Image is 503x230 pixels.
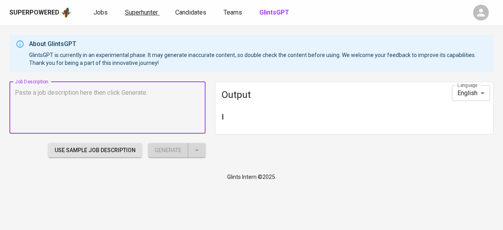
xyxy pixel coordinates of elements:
[224,8,244,17] a: Teams
[94,8,109,17] a: Jobs
[9,7,72,18] a: Superpoweredapp logo
[48,143,142,158] button: Use Sample Job Description
[29,37,487,70] div: GlintsGPT is currently in an experimental phase. It may generate inaccurate content, so double ch...
[55,145,136,155] span: Use Sample Job Description
[9,8,59,17] div: Superpowered
[125,8,160,17] a: Superhunter
[259,9,289,16] b: GlintsGPT
[175,9,206,16] span: Candidates
[224,9,242,16] span: Teams
[259,8,291,17] a: GlintsGPT
[94,9,108,16] span: Jobs
[175,8,208,17] a: Candidates
[452,85,490,101] div: English
[125,9,158,16] span: Superhunter
[61,7,72,18] img: app logo
[29,39,487,49] div: About GlintsGPT
[222,88,452,101] span: Output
